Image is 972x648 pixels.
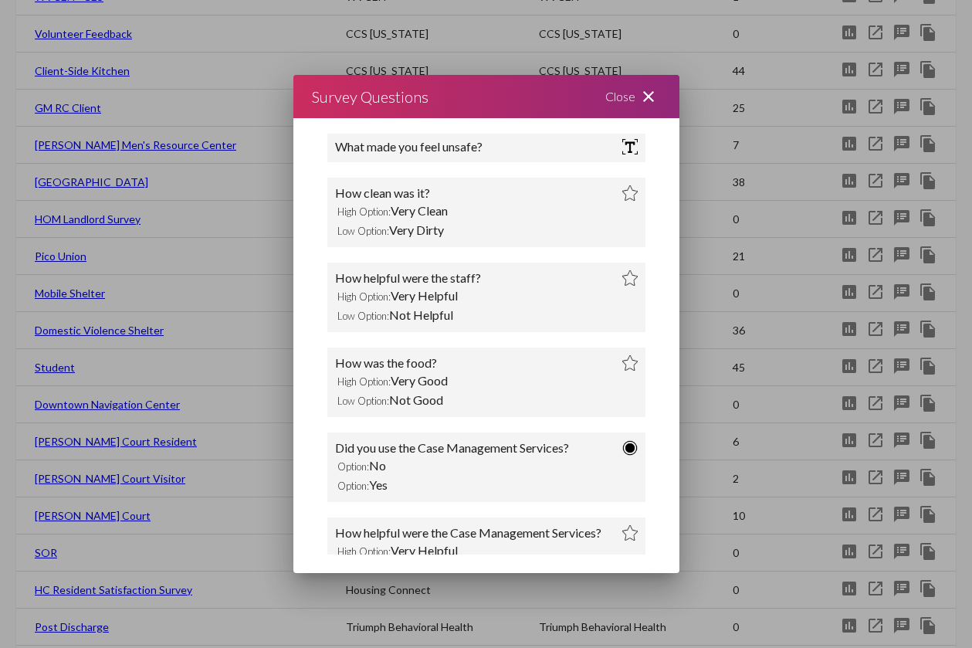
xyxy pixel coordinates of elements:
[337,205,391,218] span: High Option:
[639,87,658,106] mat-icon: close
[335,286,638,305] div: Very Helpful
[337,545,391,558] span: High Option:
[337,480,369,492] span: Option:
[337,375,391,388] span: High Option:
[335,541,638,560] div: Very Helpful
[335,475,638,494] div: Yes
[587,75,679,118] div: Close
[335,390,638,409] div: Not Good
[335,201,638,220] div: Very Clean
[337,460,369,473] span: Option:
[335,371,638,390] div: Very Good
[335,220,638,239] div: Very Dirty
[335,270,481,286] div: How helpful were the staff?
[335,525,601,541] div: How helpful were the Case Management Services?
[337,290,391,303] span: High Option:
[335,440,569,456] div: Did you use the Case Management Services?
[622,139,638,154] img: 3klP4ff+RYWAo8LpUAAAAASUVORK5CYII=
[335,185,430,201] div: How clean was it?
[335,456,638,475] div: No
[622,525,638,541] img: rNtc1jmxezRnwrTdwDW41YsufSk5CoeIMx2XkJ0aHPrh5YPrZdFV8LefRCMwI=
[335,355,437,371] div: How was the food?
[335,305,638,324] div: Not Helpful
[337,310,389,322] span: Low Option:
[622,185,638,201] img: rNtc1jmxezRnwrTdwDW41YsufSk5CoeIMx2XkJ0aHPrh5YPrZdFV8LefRCMwI=
[622,270,638,286] img: rNtc1jmxezRnwrTdwDW41YsufSk5CoeIMx2XkJ0aHPrh5YPrZdFV8LefRCMwI=
[337,395,389,407] span: Low Option:
[622,355,638,371] img: rNtc1jmxezRnwrTdwDW41YsufSk5CoeIMx2XkJ0aHPrh5YPrZdFV8LefRCMwI=
[335,139,483,154] div: What made you feel unsafe?
[312,84,428,109] div: Survey Questions
[337,225,389,237] span: Low Option:
[622,440,638,456] img: 8A5FK1A5i8RxgAAAAASUVORK5CYII=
